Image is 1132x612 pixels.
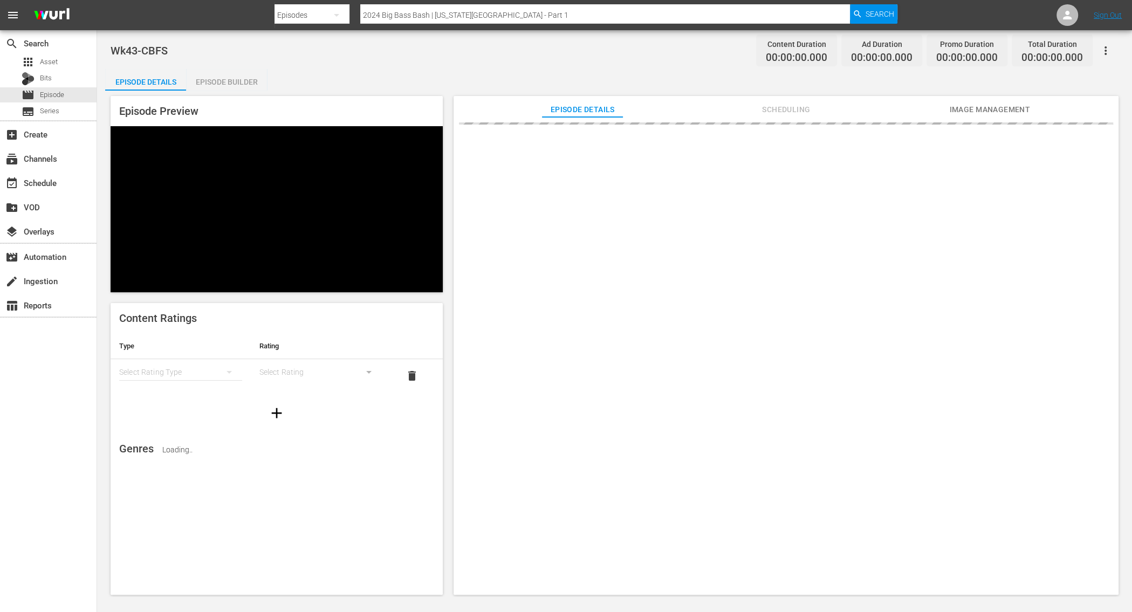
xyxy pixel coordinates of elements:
div: Ad Duration [851,37,913,52]
span: Channels [5,153,18,166]
button: Episode Builder [186,69,267,91]
img: ans4CAIJ8jUAAAAAAAAAAAAAAAAAAAAAAAAgQb4GAAAAAAAAAAAAAAAAAAAAAAAAJMjXAAAAAAAAAAAAAAAAAAAAAAAAgAT5G... [26,3,78,28]
span: Series [40,106,59,116]
span: Create [5,128,18,141]
span: Episode [22,88,35,101]
span: 00:00:00.000 [851,52,913,64]
span: menu [6,9,19,22]
span: Search [5,37,18,50]
a: Sign Out [1094,11,1122,19]
span: Loading.. [162,445,193,454]
span: Wk43-CBFS [111,44,168,57]
span: Asset [22,56,35,68]
span: Reports [5,299,18,312]
span: Bits [40,73,52,84]
span: 00:00:00.000 [766,52,827,64]
table: simple table [111,333,443,393]
span: Search [866,4,894,24]
div: Total Duration [1021,37,1083,52]
span: Scheduling [746,103,827,116]
span: Schedule [5,177,18,190]
span: delete [406,369,419,382]
div: Episode Details [105,69,186,95]
span: Automation [5,251,18,264]
div: Episode Builder [186,69,267,95]
span: Episode Details [542,103,623,116]
span: VOD [5,201,18,214]
button: Search [850,4,897,24]
span: Episode [40,90,64,100]
button: Episode Details [105,69,186,91]
span: 00:00:00.000 [1021,52,1083,64]
span: Series [22,105,35,118]
span: Overlays [5,225,18,238]
th: Type [111,333,251,359]
span: Content Ratings [119,312,197,325]
span: Image Management [949,103,1030,116]
div: Content Duration [766,37,827,52]
span: Episode Preview [119,105,198,118]
button: delete [399,363,425,389]
div: Bits [22,72,35,85]
span: Ingestion [5,275,18,288]
span: Genres [119,442,154,455]
span: 00:00:00.000 [936,52,998,64]
span: Asset [40,57,58,67]
div: Promo Duration [936,37,998,52]
th: Rating [251,333,391,359]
